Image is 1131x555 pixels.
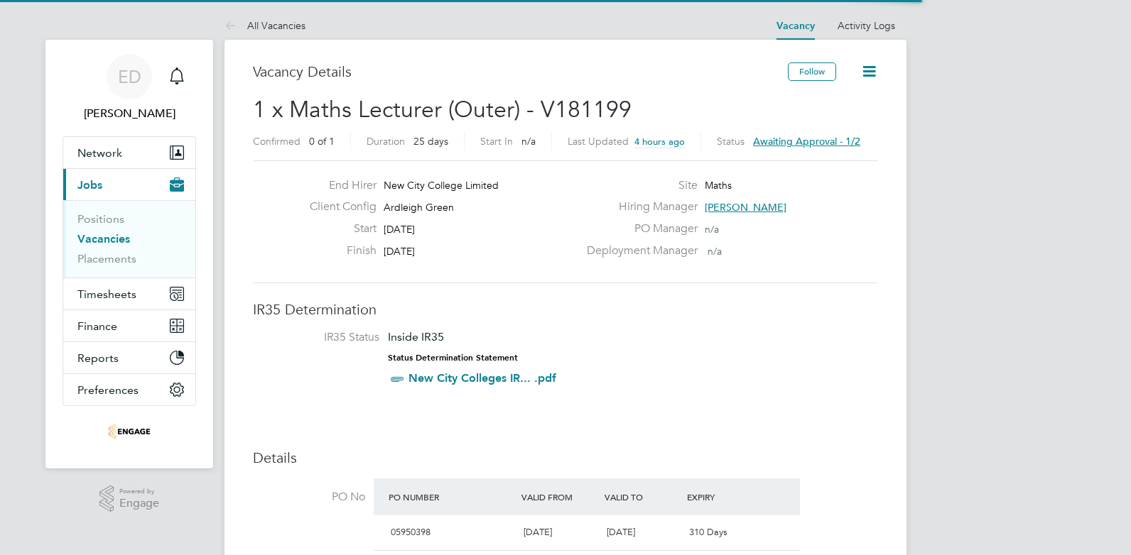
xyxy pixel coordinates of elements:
[385,484,518,510] div: PO Number
[705,201,786,214] span: [PERSON_NAME]
[524,526,552,538] span: [DATE]
[77,287,136,301] span: Timesheets
[119,498,159,510] span: Engage
[119,485,159,498] span: Powered by
[521,135,536,148] span: n/a
[77,319,117,333] span: Finance
[63,420,196,443] a: Go to home page
[578,178,698,193] label: Site
[99,485,160,512] a: Powered byEngage
[391,526,431,538] span: 05950398
[367,135,405,148] label: Duration
[717,135,745,148] label: Status
[518,484,601,510] div: Valid From
[77,232,130,246] a: Vacancies
[298,199,377,214] label: Client Config
[224,19,305,32] a: All Vacancies
[108,420,151,443] img: omniapeople-logo-retina.png
[63,310,195,341] button: Finance
[63,200,195,277] div: Jobs
[63,374,195,405] button: Preferences
[63,54,196,122] a: ED[PERSON_NAME]
[408,371,556,385] a: New City Colleges IR... .pdf
[298,178,377,193] label: End Hirer
[77,383,139,397] span: Preferences
[384,201,454,214] span: Ardleigh Green
[63,342,195,373] button: Reports
[776,20,815,32] a: Vacancy
[568,135,629,148] label: Last Updated
[388,353,518,363] strong: Status Determination Statement
[63,278,195,309] button: Timesheets
[63,169,195,200] button: Jobs
[309,135,335,148] span: 0 of 1
[253,96,632,123] span: 1 x Maths Lecturer (Outer) - V181199
[607,526,635,538] span: [DATE]
[77,146,122,160] span: Network
[838,19,895,32] a: Activity Logs
[388,330,444,344] span: Inside IR35
[753,135,860,148] span: Awaiting approval - 1/2
[683,484,767,510] div: Expiry
[63,137,195,168] button: Network
[45,40,213,468] nav: Main navigation
[634,136,685,148] span: 4 hours ago
[253,449,878,467] h3: Details
[705,223,719,236] span: n/a
[384,245,415,258] span: [DATE]
[578,243,698,258] label: Deployment Manager
[298,243,377,258] label: Finish
[77,351,119,365] span: Reports
[267,330,379,345] label: IR35 Status
[253,490,365,505] label: PO No
[63,105,196,122] span: Ellie Dean
[601,484,684,510] div: Valid To
[788,62,836,81] button: Follow
[708,245,722,258] span: n/a
[77,212,124,226] a: Positions
[384,223,415,236] span: [DATE]
[77,252,136,265] a: Placements
[578,221,698,236] label: PO Manager
[689,526,727,538] span: 310 Days
[253,300,878,319] h3: IR35 Determination
[77,178,102,192] span: Jobs
[298,221,377,236] label: Start
[118,67,141,86] span: ED
[384,179,499,192] span: New City College Limited
[413,135,448,148] span: 25 days
[253,62,788,81] h3: Vacancy Details
[480,135,513,148] label: Start In
[253,135,301,148] label: Confirmed
[578,199,698,214] label: Hiring Manager
[705,179,732,192] span: Maths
